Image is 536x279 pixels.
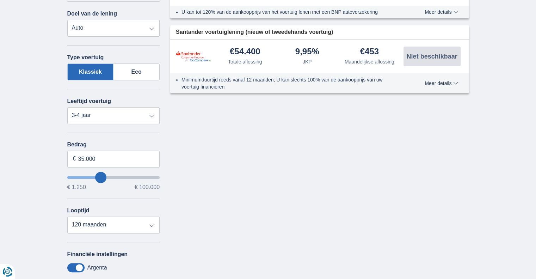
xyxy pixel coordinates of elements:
div: €453 [360,47,379,57]
button: Meer details [419,9,463,15]
div: Maandelijkse aflossing [345,58,394,65]
div: JKP [303,58,312,65]
li: U kan tot 120% van de aankoopprijs van het voertuig lenen met een BNP autoverzekering [181,8,399,16]
li: Minimumduurtijd reeds vanaf 12 maanden; U kan slechts 100% van de aankoopprijs van uw voertuig fi... [181,76,399,90]
label: Bedrag [67,141,160,148]
div: Totale aflossing [228,58,262,65]
input: wantToBorrow [67,176,160,179]
div: 9,95% [295,47,319,57]
span: € 1.250 [67,184,86,190]
span: € 100.000 [135,184,160,190]
span: Meer details [425,81,458,86]
button: Niet beschikbaar [403,47,461,66]
span: Meer details [425,10,458,14]
label: Doel van de lening [67,11,117,17]
label: Leeftijd voertuig [67,98,111,104]
div: €54.400 [230,47,260,57]
span: Niet beschikbaar [406,53,457,60]
label: Financiële instellingen [67,251,128,257]
span: Santander voertuiglening (nieuw of tweedehands voertuig) [176,28,333,36]
button: Meer details [419,80,463,86]
label: Type voertuig [67,54,104,61]
label: Argenta [87,265,107,271]
label: Eco [113,63,160,80]
img: product.pl.alt Santander [176,51,211,62]
label: Looptijd [67,207,90,214]
label: Klassiek [67,63,114,80]
span: € [73,155,76,163]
